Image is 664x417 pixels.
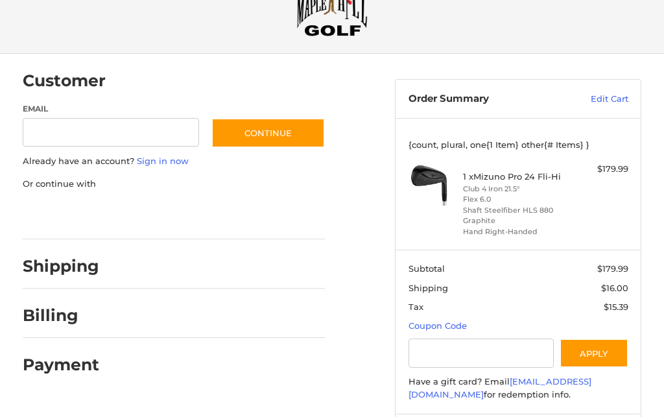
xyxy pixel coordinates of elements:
[211,118,325,148] button: Continue
[601,283,628,293] span: $16.00
[23,103,199,115] label: Email
[18,203,115,226] iframe: PayPal-paypal
[463,194,570,205] li: Flex 6.0
[560,339,628,368] button: Apply
[409,339,554,368] input: Gift Certificate or Coupon Code
[409,93,558,106] h3: Order Summary
[409,302,423,312] span: Tax
[604,302,628,312] span: $15.39
[597,263,628,274] span: $179.99
[137,156,189,166] a: Sign in now
[463,205,570,226] li: Shaft Steelfiber HLS 880 Graphite
[23,155,326,168] p: Already have an account?
[463,184,570,195] li: Club 4 Iron 21.5°
[23,256,99,276] h2: Shipping
[409,283,448,293] span: Shipping
[23,178,326,191] p: Or continue with
[409,263,445,274] span: Subtotal
[463,171,570,182] h4: 1 x Mizuno Pro 24 Fli-Hi
[463,226,570,237] li: Hand Right-Handed
[558,93,628,106] a: Edit Cart
[409,320,467,331] a: Coupon Code
[409,375,628,401] div: Have a gift card? Email for redemption info.
[409,376,591,399] a: [EMAIL_ADDRESS][DOMAIN_NAME]
[409,139,628,150] h3: {count, plural, one{1 Item} other{# Items} }
[23,305,99,326] h2: Billing
[23,355,99,375] h2: Payment
[573,163,628,176] div: $179.99
[128,203,226,226] iframe: PayPal-paylater
[23,71,106,91] h2: Customer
